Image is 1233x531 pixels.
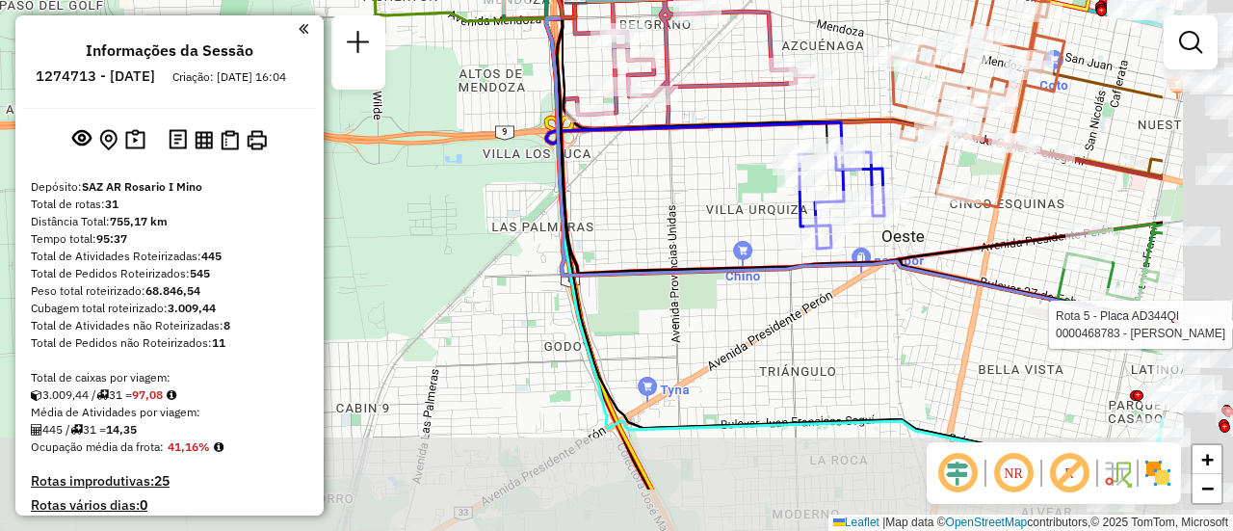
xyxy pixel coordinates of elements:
div: Total de Pedidos não Roteirizados: [31,334,308,352]
a: Exibir filtros [1171,23,1210,62]
span: | [882,516,885,529]
span: − [1201,476,1214,500]
div: Distância Total: [31,213,308,230]
strong: 95:37 [96,231,127,246]
div: Depósito: [31,178,308,196]
strong: 14,35 [106,422,137,437]
span: + [1201,447,1214,471]
div: Tempo total: [31,230,308,248]
div: 445 / 31 = [31,421,308,438]
div: Peso total roteirizado: [31,282,308,300]
strong: 8 [223,318,230,332]
img: Fluxo de ruas [1102,458,1133,489]
button: Visualizar Romaneio [217,126,243,154]
button: Logs desbloquear sessão [165,125,191,155]
div: Map data © contributors,© 2025 TomTom, Microsoft [828,515,1233,531]
strong: 41,16% [168,439,210,454]
span: Ocupação média da frota: [31,439,164,454]
div: Total de Pedidos Roteirizados: [31,265,308,282]
i: Total de rotas [96,389,109,401]
span: Ocultar deslocamento [934,450,981,496]
strong: 445 [201,249,222,263]
div: Total de rotas: [31,196,308,213]
button: Imprimir Rotas [243,126,271,154]
strong: 545 [190,266,210,280]
a: Zoom in [1193,445,1221,474]
button: Painel de Sugestão [121,125,149,155]
div: Média de Atividades por viagem: [31,404,308,421]
button: Visualizar relatório de Roteirização [191,126,217,152]
span: Exibir rótulo [1046,450,1092,496]
strong: 755,17 km [110,214,168,228]
a: Leaflet [833,516,879,529]
em: Média calculada utilizando a maior ocupação (%Peso ou %Cubagem) de cada rota da sessão. Rotas cro... [214,441,223,453]
h4: Rotas improdutivas: [31,473,308,490]
div: Total de Atividades Roteirizadas: [31,248,308,265]
button: Exibir sessão original [68,124,95,155]
i: Meta Caixas/viagem: 266,08 Diferença: -169,00 [167,389,176,401]
h4: Informações da Sessão [86,41,253,60]
a: Zoom out [1193,474,1221,503]
strong: 68.846,54 [145,283,200,298]
i: Cubagem total roteirizado [31,389,42,401]
strong: SAZ AR Rosario I Mino [82,179,202,194]
a: OpenStreetMap [946,516,1028,529]
strong: 11 [212,335,225,350]
div: 3.009,44 / 31 = [31,386,308,404]
a: Nova sessão e pesquisa [339,23,378,66]
strong: 0 [140,496,147,514]
div: Cubagem total roteirizado: [31,300,308,317]
strong: 31 [105,197,118,211]
span: Ocultar NR [990,450,1036,496]
h4: Rotas vários dias: [31,497,308,514]
strong: 97,08 [132,387,163,402]
i: Total de rotas [70,424,83,436]
strong: 3.009,44 [168,301,216,315]
h6: 1274713 - [DATE] [36,67,155,85]
a: Clique aqui para minimizar o painel [299,17,308,40]
div: Criação: [DATE] 16:04 [165,68,294,86]
div: Total de caixas por viagem: [31,369,308,386]
strong: 25 [154,472,170,490]
img: Exibir/Ocultar setores [1142,458,1173,489]
button: Centralizar mapa no depósito ou ponto de apoio [95,125,121,155]
i: Total de Atividades [31,424,42,436]
div: Total de Atividades não Roteirizadas: [31,317,308,334]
